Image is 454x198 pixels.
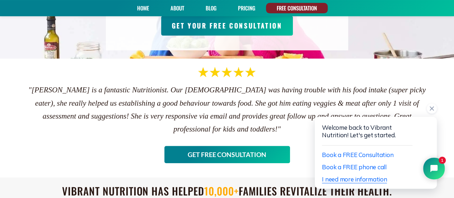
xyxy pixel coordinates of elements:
[161,16,293,36] a: GET YOUR FREE CONSULTATION
[274,3,319,13] a: FREE CONSULTATION
[188,151,266,158] span: GET FREE CONSULTATION
[135,3,151,13] a: Home
[203,3,219,13] a: Blog
[28,86,426,133] span: "[PERSON_NAME] is a fantastic Nutritionist. Our [DEMOGRAPHIC_DATA] was having trouble with his fo...
[235,3,258,13] a: PRICING
[168,3,187,13] a: About
[300,94,454,198] iframe: Tidio Chat
[164,146,290,163] a: GET FREE CONSULTATION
